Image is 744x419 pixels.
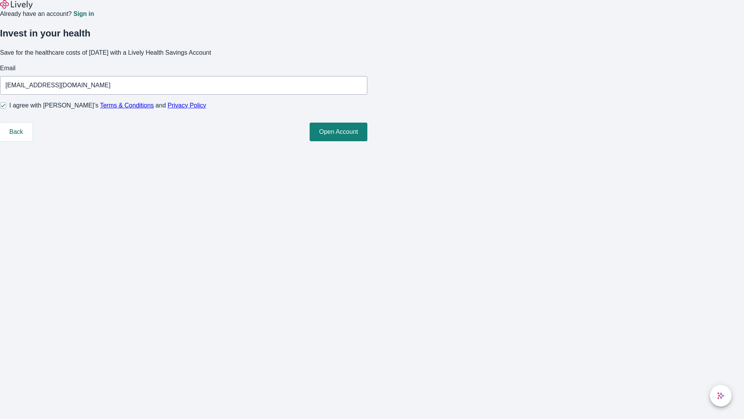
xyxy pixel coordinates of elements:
span: I agree with [PERSON_NAME]’s and [9,101,206,110]
button: chat [710,385,732,407]
svg: Lively AI Assistant [717,392,725,400]
a: Privacy Policy [168,102,207,109]
button: Open Account [310,123,367,141]
a: Terms & Conditions [100,102,154,109]
a: Sign in [73,11,94,17]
